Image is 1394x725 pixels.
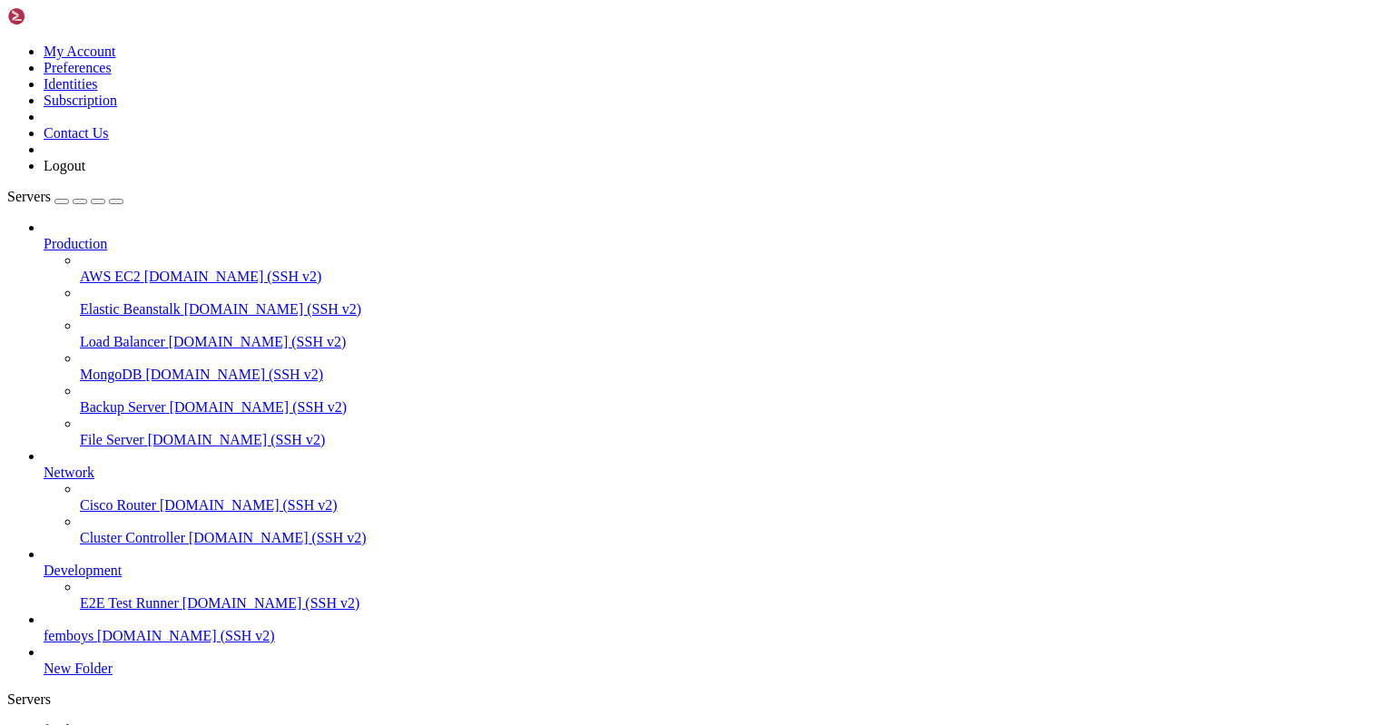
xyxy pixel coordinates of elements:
[80,367,1387,383] a: MongoDB [DOMAIN_NAME] (SSH v2)
[44,44,116,59] a: My Account
[23,393,30,408] div: (2, 25)
[80,334,165,349] span: Load Balancer
[182,595,360,611] span: [DOMAIN_NAME] (SSH v2)
[80,399,1387,416] a: Backup Server [DOMAIN_NAME] (SSH v2)
[7,162,258,176] span: | ⠀⠈⡿⢠⢶⣡⡄⠀⠀⠀⠀⠉⠁⠀⠀⠀⠀⠀⣴⣧⠆⠀⢻⡄⠀⠀
[148,432,326,447] span: [DOMAIN_NAME] (SSH v2)
[44,220,1387,448] li: Production
[80,595,1387,612] a: E2E Test Runner [DOMAIN_NAME] (SSH v2)
[80,481,1387,514] li: Cisco Router [DOMAIN_NAME] (SSH v2)
[7,7,112,25] img: Shellngn
[80,269,141,284] span: AWS EC2
[7,239,258,253] span: | ⠀⠀⠀⠀⠀⠀⠀⣼⣃⡀⠀⠀⠀⠀⠀⠀⠀⠀⠘⣆⠀⠀⠀⠀⠀⠀
[80,497,156,513] span: Cisco Router
[7,377,1157,393] x-row: :
[44,563,1387,579] a: Development
[174,377,203,392] span: home
[80,530,185,545] span: Cluster Controller
[7,331,1157,347] x-row: -- End of banner message from server -----------------------------------------
[80,579,1387,612] li: E2E Test Runner [DOMAIN_NAME] (SSH v2)
[160,497,338,513] span: [DOMAIN_NAME] (SSH v2)
[7,254,258,269] span: | ⠀⠀⠀⠀⠀⠀⠀⠉⣹⠃⠀⠀⠀⠀⠀⠀⠀⠀⠀⢻⠀⠀⠀⠀⠀⠀
[7,69,258,83] span: | ⠀⡇⠀⠀⠀⠀⠀⠀⠛⠓⠒⠓⠓⠀⠀⠀⠀⠀⠀⠀⠀⠀⠀⠀⢸⠀
[7,347,1157,362] x-row: Last login: [DATE] from [TECHNICAL_ID]
[189,530,367,545] span: [DOMAIN_NAME] (SSH v2)
[7,285,1157,300] x-row: | i know what you are :3
[7,192,258,207] span: | ⠀⠘⠒⠒⠻⢦⣄⡀⠀⠀⠀⠀⠀⠀⠀⠀⢀⣀⣤⠞⠛⠒⠛⠋⠁⠀
[80,432,144,447] span: File Server
[80,350,1387,383] li: MongoDB [DOMAIN_NAME] (SSH v2)
[7,208,258,222] span: | ⠀⠀⠀⠀⠀⠀⠸⣟⠓⠒⠂⠀⠀⠀⠀⠀⠈⢷⡀⠀⠀⠀⠀⠀⠀⠀
[80,301,1387,318] a: Elastic Beanstalk [DOMAIN_NAME] (SSH v2)
[7,38,258,53] span: | ⠀⡿⠀⠀⠀⠀⠀⠈⢷⡀⢻⡀⠀⠀⠙⢦⣰⠏⠀⠀⠀⠀⠀⠀⢸⠀
[80,497,1387,514] a: Cisco Router [DOMAIN_NAME] (SSH v2)
[44,60,112,75] a: Preferences
[7,131,258,145] span: | ⣦⣤⣽⣆⢀⡇⠀⢸⡇⣾⡇⠀⠀⠀⠀⣿⣿⡷⠀⢸⡇⠐⠛⠛⣿⠀
[44,661,113,676] span: New Folder
[44,546,1387,612] li: Development
[44,563,122,578] span: Development
[109,377,160,392] span: femboys
[7,269,258,284] span: | ⠀⠀⠀⠀⠀⠀⠀⠀⡿⠀⠀⠀⠀⠀⠀⠀⠀⠀⠀⢸⡆⠀⠀⠀⠀⠀
[7,115,258,130] span: | ⠀⠘⣇⠀⠘⣿⠋⢹⠛⣿⡇⠀⠀⠀⠀⣿⣿⡇⠀⢳⠉⠀⣠⡾⠁⠀
[102,377,109,392] span: @
[7,691,1387,708] div: Servers
[7,84,258,99] span: | ⠀⡇⠀⠀⠀⠀⠀⠀⠀⠀⠀⠀⠀⠀⠀⠀⠀⠀⠀⠀⠀⠀⠀⠀⣸⠀
[144,269,322,284] span: [DOMAIN_NAME] (SSH v2)
[80,367,142,382] span: MongoDB
[7,223,258,238] span: | ⠀⠀⠀⠀⠀⠀⠀⠙⣦⠀⠀⠀⠀⠀⠀⠀⠀⠈⢷⠀⠀⠀⠀⠀⠀⠀
[7,54,258,68] span: | ⠀⡇⠀⠀⠀⠀⠀⠀⢀⣻⠞⠛⠀⠀⠀⠀⠻⠀⠀⠀⠀⠀⠀⠀⢸⠀
[7,300,1157,316] x-row: |
[97,628,275,643] span: [DOMAIN_NAME] (SSH v2)
[7,189,123,204] a: Servers
[184,301,362,317] span: [DOMAIN_NAME] (SSH v2)
[170,399,348,415] span: [DOMAIN_NAME] (SSH v2)
[7,377,102,392] span: [PERSON_NAME]
[80,432,1387,448] a: File Server [DOMAIN_NAME] (SSH v2)
[80,318,1387,350] li: Load Balancer [DOMAIN_NAME] (SSH v2)
[44,612,1387,644] li: femboys [DOMAIN_NAME] (SSH v2)
[44,125,109,141] a: Contact Us
[44,628,1387,644] a: femboys [DOMAIN_NAME] (SSH v2)
[7,177,258,191] span: | ⠀⢸⠃⠀⠘⠉⠀⠀⠀⠠⣄⡴⠲⠶⠴⠃⠀⠀⠀⠉⡀⠀⠀⢻⡄⠀
[44,465,1387,481] a: Network
[44,448,1387,546] li: Network
[80,285,1387,318] li: Elastic Beanstalk [DOMAIN_NAME] (SSH v2)
[7,146,258,161] span: | ⠹⣦⠀⠀⠸⡇⠀⠸⣿⡿⠁⢀⡀⠀⠀⠿⠿⠃⠀⢸⠇⠀⢀⡾⠁⠀
[80,399,166,415] span: Backup Server
[80,252,1387,285] li: AWS EC2 [DOMAIN_NAME] (SSH v2)
[80,514,1387,546] li: Cluster Controller [DOMAIN_NAME] (SSH v2)
[169,334,347,349] span: [DOMAIN_NAME] (SSH v2)
[167,377,174,392] span: /
[44,93,117,108] a: Subscription
[7,23,258,37] span: | ⠀⢸⠂⠀⠀⠀⠘⣧⠀⠀⣟⠛⠲⢤⡀⠀⠀⣰⠏⠀⠀⠀⠀⠀⢹⡀
[80,334,1387,350] a: Load Balancer [DOMAIN_NAME] (SSH v2)
[7,189,51,204] span: Servers
[44,644,1387,677] li: New Folder
[80,595,179,611] span: E2E Test Runner
[44,628,93,643] span: femboys
[44,158,85,173] a: Logout
[80,301,181,317] span: Elastic Beanstalk
[145,367,323,382] span: [DOMAIN_NAME] (SSH v2)
[80,269,1387,285] a: AWS EC2 [DOMAIN_NAME] (SSH v2)
[44,76,98,92] a: Identities
[44,236,107,251] span: Production
[44,465,94,480] span: Network
[80,530,1387,546] a: Cluster Controller [DOMAIN_NAME] (SSH v2)
[44,236,1387,252] a: Production
[7,7,1157,23] x-row: -- Pre-authentication banner message from server: ----------------------------
[7,393,1157,408] x-row: >
[44,661,1387,677] a: New Folder
[211,377,305,392] span: [PERSON_NAME]
[203,377,211,392] span: /
[7,316,1157,331] x-row: | Ubuntu 24.04.2 LTS
[80,383,1387,416] li: Backup Server [DOMAIN_NAME] (SSH v2)
[7,100,258,114] span: | ⠀⢿⠀⠀⠀⠀⠀⠀⠀⠀⠀⠀⠀⠀⠀⠀⢀⣀⣀⣀⣀⠀⠀⢀⡟⠀
[80,416,1387,448] li: File Server [DOMAIN_NAME] (SSH v2)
